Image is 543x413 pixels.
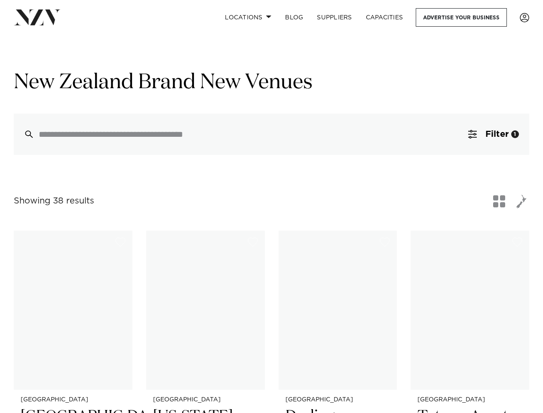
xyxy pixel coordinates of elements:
[310,8,359,27] a: SUPPLIERS
[278,8,310,27] a: BLOG
[153,397,258,403] small: [GEOGRAPHIC_DATA]
[458,114,529,155] button: Filter1
[359,8,410,27] a: Capacities
[417,397,522,403] small: [GEOGRAPHIC_DATA]
[14,194,94,208] div: Showing 38 results
[416,8,507,27] a: Advertise your business
[511,130,519,138] div: 1
[14,69,529,96] h1: New Zealand Brand New Venues
[21,397,126,403] small: [GEOGRAPHIC_DATA]
[14,9,61,25] img: nzv-logo.png
[285,397,390,403] small: [GEOGRAPHIC_DATA]
[218,8,278,27] a: Locations
[485,130,509,139] span: Filter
